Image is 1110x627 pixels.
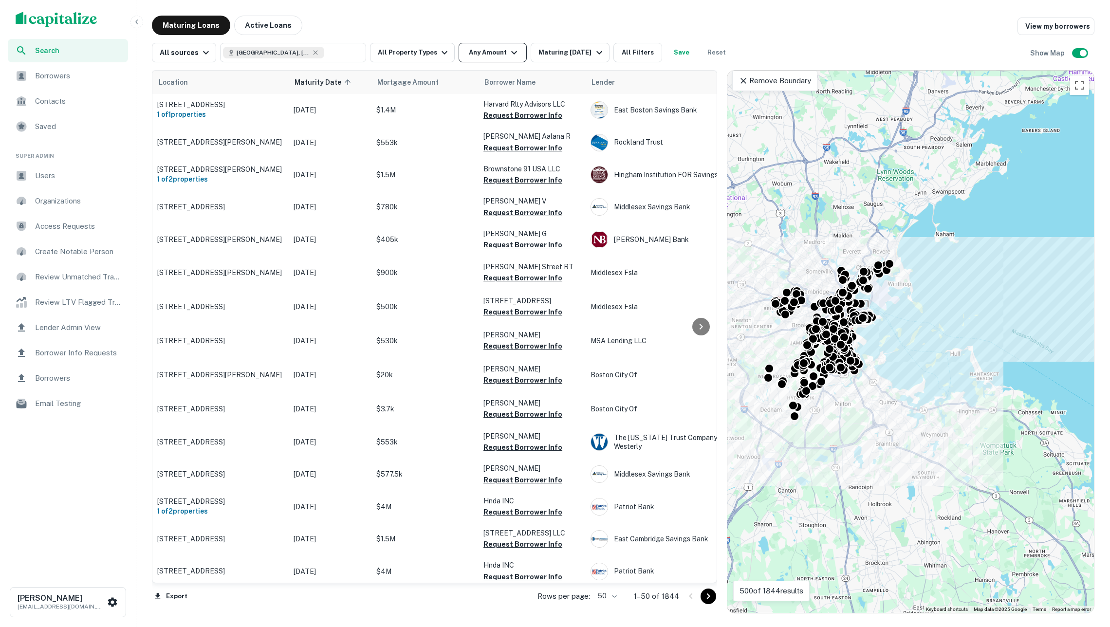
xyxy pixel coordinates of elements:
[157,235,284,244] p: [STREET_ADDRESS][PERSON_NAME]
[591,231,608,248] img: picture
[591,498,737,516] div: Patriot Bank
[483,228,581,239] p: [PERSON_NAME] G
[157,174,284,184] h6: 1 of 2 properties
[483,538,562,550] button: Request Borrower Info
[18,602,105,611] p: [EMAIL_ADDRESS][DOMAIN_NAME]
[157,535,284,543] p: [STREET_ADDRESS]
[157,109,284,120] h6: 1 of 1 properties
[157,470,284,479] p: [STREET_ADDRESS]
[591,335,737,346] p: MSA Lending LLC
[8,164,128,187] a: Users
[18,594,105,602] h6: [PERSON_NAME]
[158,76,188,88] span: Location
[376,534,474,544] p: $1.5M
[294,369,367,380] p: [DATE]
[591,434,608,450] img: picture
[591,369,737,380] p: Boston City Of
[35,246,122,258] span: Create Notable Person
[8,189,128,213] a: Organizations
[8,316,128,339] a: Lender Admin View
[157,567,284,575] p: [STREET_ADDRESS]
[294,234,367,245] p: [DATE]
[591,563,737,580] div: Patriot Bank
[8,64,128,88] a: Borrowers
[592,76,615,88] span: Lender
[483,196,581,206] p: [PERSON_NAME] V
[294,501,367,512] p: [DATE]
[35,296,122,308] span: Review LTV Flagged Transactions
[376,335,474,346] p: $530k
[1052,607,1091,612] a: Report a map error
[35,271,122,283] span: Review Unmatched Transactions
[157,336,284,345] p: [STREET_ADDRESS]
[727,71,1094,613] div: 0 0
[371,71,479,94] th: Mortgage Amount
[483,528,581,538] p: [STREET_ADDRESS] LLC
[1061,549,1110,596] iframe: Chat Widget
[35,372,122,384] span: Borrowers
[157,506,284,516] h6: 1 of 2 properties
[376,469,474,479] p: $577.5k
[294,534,367,544] p: [DATE]
[483,207,562,219] button: Request Borrower Info
[591,465,737,483] div: Middlesex Savings Bank
[16,12,97,27] img: capitalize-logo.png
[157,268,284,277] p: [STREET_ADDRESS][PERSON_NAME]
[8,215,128,238] div: Access Requests
[483,408,562,420] button: Request Borrower Info
[376,137,474,148] p: $553k
[8,115,128,138] div: Saved
[289,71,371,94] th: Maturity Date
[35,347,122,359] span: Borrower Info Requests
[294,169,367,180] p: [DATE]
[591,102,608,118] img: picture
[157,438,284,446] p: [STREET_ADDRESS]
[591,134,737,151] div: Rockland Trust
[157,405,284,413] p: [STREET_ADDRESS]
[294,469,367,479] p: [DATE]
[483,442,562,453] button: Request Borrower Info
[483,474,562,486] button: Request Borrower Info
[483,164,581,174] p: Brownstone 91 USA LLC
[1070,75,1089,95] button: Toggle fullscreen view
[376,501,474,512] p: $4M
[8,140,128,164] li: Super Admin
[730,600,762,613] a: Open this area in Google Maps (opens a new window)
[483,340,562,352] button: Request Borrower Info
[295,76,354,88] span: Maturity Date
[35,322,122,333] span: Lender Admin View
[294,105,367,115] p: [DATE]
[35,70,122,82] span: Borrowers
[459,43,527,62] button: Any Amount
[376,234,474,245] p: $405k
[157,100,284,109] p: [STREET_ADDRESS]
[538,47,605,58] div: Maturing [DATE]
[8,39,128,62] a: Search
[591,404,737,414] p: Boston City Of
[8,90,128,113] div: Contacts
[484,76,536,88] span: Borrower Name
[483,131,581,142] p: [PERSON_NAME] Aalana R
[591,231,737,248] div: [PERSON_NAME] Bank
[926,606,968,613] button: Keyboard shortcuts
[666,43,697,62] button: Save your search to get updates of matches that match your search criteria.
[160,47,212,58] div: All sources
[483,374,562,386] button: Request Borrower Info
[591,198,737,216] div: Middlesex Savings Bank
[294,267,367,278] p: [DATE]
[294,202,367,212] p: [DATE]
[483,571,562,583] button: Request Borrower Info
[237,48,310,57] span: [GEOGRAPHIC_DATA], [GEOGRAPHIC_DATA], [GEOGRAPHIC_DATA]
[152,71,289,94] th: Location
[594,589,618,603] div: 50
[8,341,128,365] a: Borrower Info Requests
[8,392,128,415] a: Email Testing
[591,563,608,580] img: picture
[152,43,216,62] button: All sources
[152,16,230,35] button: Maturing Loans
[376,437,474,447] p: $553k
[974,607,1027,612] span: Map data ©2025 Google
